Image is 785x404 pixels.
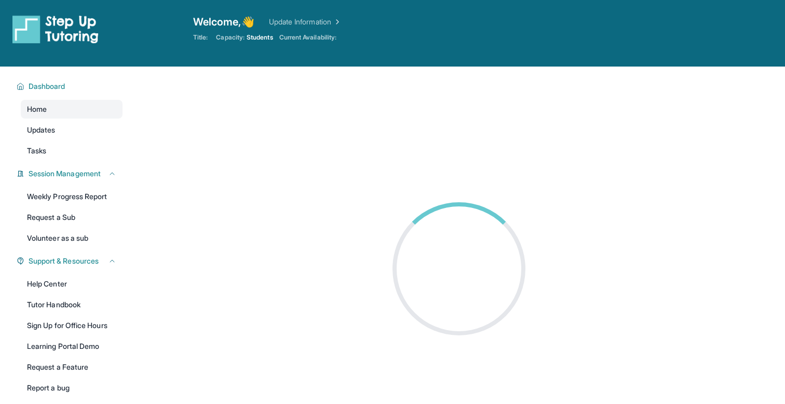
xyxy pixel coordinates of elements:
[21,316,123,335] a: Sign Up for Office Hours
[12,15,99,44] img: logo
[29,81,65,92] span: Dashboard
[21,229,123,247] a: Volunteer as a sub
[29,256,99,266] span: Support & Resources
[331,17,342,27] img: Chevron Right
[21,208,123,227] a: Request a Sub
[193,33,208,42] span: Title:
[21,295,123,314] a: Tutor Handbook
[21,337,123,356] a: Learning Portal Demo
[193,15,254,29] span: Welcome, 👋
[27,104,47,114] span: Home
[21,121,123,139] a: Updates
[27,146,46,156] span: Tasks
[27,125,56,135] span: Updates
[21,358,123,376] a: Request a Feature
[29,168,101,179] span: Session Management
[269,17,342,27] a: Update Information
[24,256,116,266] button: Support & Resources
[21,275,123,293] a: Help Center
[21,187,123,206] a: Weekly Progress Report
[247,33,273,42] span: Students
[21,141,123,160] a: Tasks
[24,168,116,179] button: Session Management
[24,81,116,92] button: Dashboard
[21,379,123,397] a: Report a bug
[21,100,123,119] a: Home
[216,33,245,42] span: Capacity:
[279,33,336,42] span: Current Availability:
